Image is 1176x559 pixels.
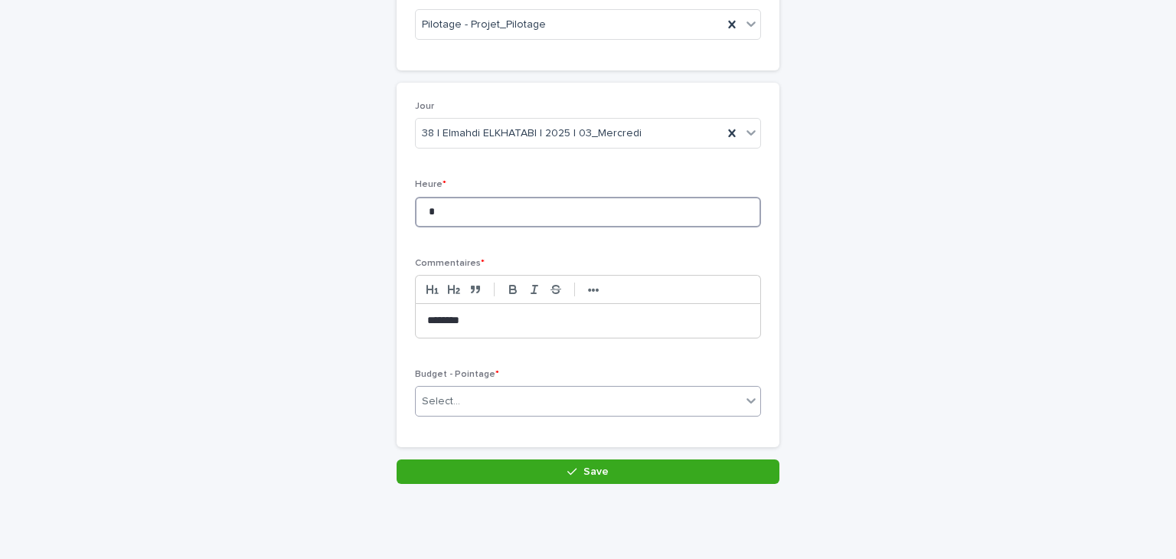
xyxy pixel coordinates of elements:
button: ••• [583,280,604,299]
strong: ••• [588,284,599,296]
span: 38 | Elmahdi ELKHATABI | 2025 | 03_Mercredi [422,126,642,142]
div: Select... [422,394,460,410]
span: Save [583,466,609,477]
span: Commentaires [415,259,485,268]
button: Save [397,459,779,484]
span: Budget - Pointage [415,370,499,379]
span: Pilotage - Projet_Pilotage [422,17,546,33]
span: Heure [415,180,446,189]
span: Jour [415,102,434,111]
